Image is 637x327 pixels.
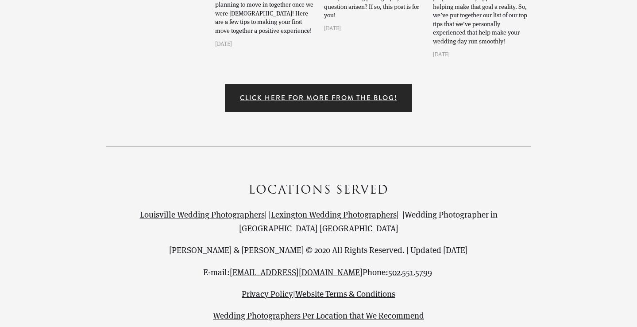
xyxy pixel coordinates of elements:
a: [EMAIL_ADDRESS][DOMAIN_NAME] [230,266,363,277]
time: [DATE] [215,39,232,47]
a: Lexington Wedding Photographers [271,209,397,220]
p: E-mail: Phone: [106,265,531,279]
a: Wedding Photographer in [GEOGRAPHIC_DATA] [GEOGRAPHIC_DATA] [239,209,499,233]
a: Click Here for More From The Blog! [225,84,412,112]
a: Website Terms & Conditions [295,288,395,299]
time: [DATE] [433,50,450,58]
p: | | | | [106,208,531,235]
a: Louisville Wedding Photographers [140,209,265,220]
time: [DATE] [324,24,341,32]
a: 502.551.5799 [388,266,432,277]
a: Privacy Policy [242,288,293,299]
p: | [106,287,531,300]
a: Wedding Photographers Per Location that We Recommend [213,310,424,321]
h3: Locations Served [106,181,531,200]
p: [PERSON_NAME] & [PERSON_NAME] © 2020 All Rights Reserved. | Updated [DATE] [106,243,531,257]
